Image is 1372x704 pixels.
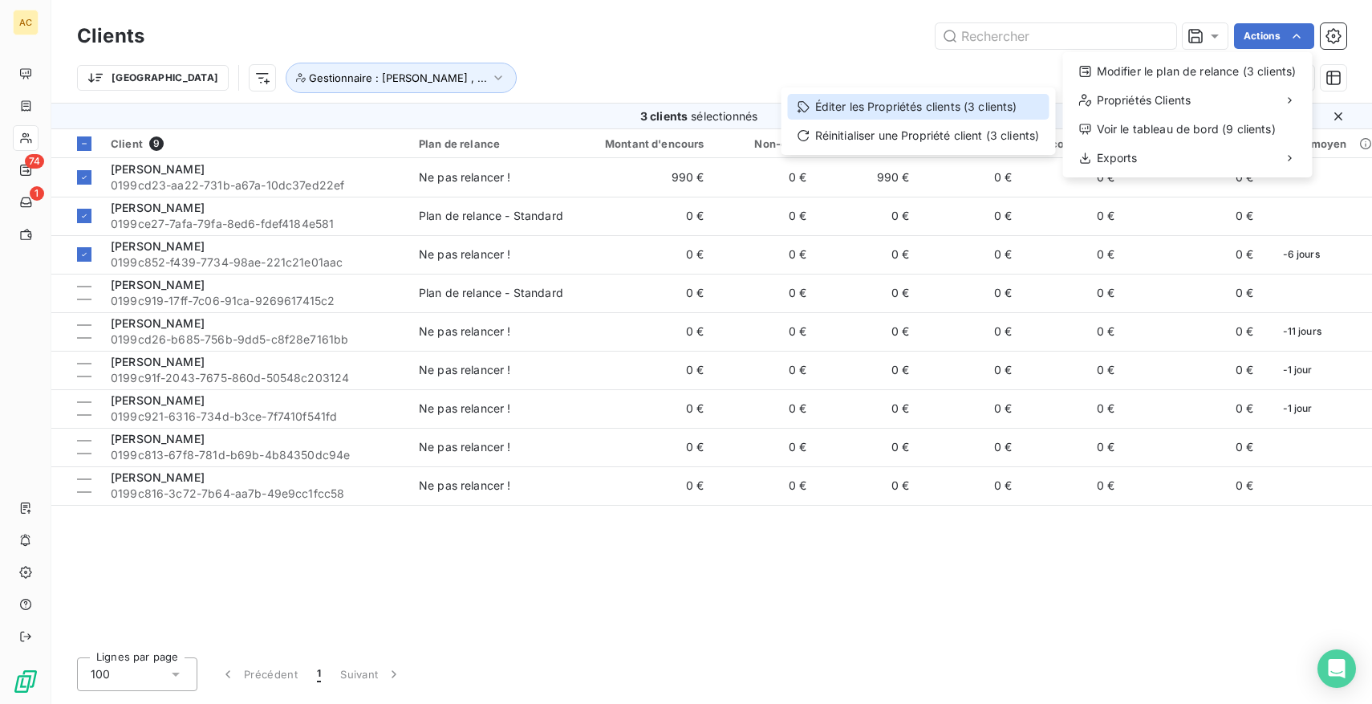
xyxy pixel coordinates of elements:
div: Voir le tableau de bord (9 clients) [1070,116,1306,142]
div: Actions [1063,52,1313,177]
div: Réinitialiser une Propriété client (3 clients) [788,123,1049,149]
span: Exports [1097,150,1138,166]
div: Modifier le plan de relance (3 clients) [1070,59,1306,84]
span: Propriétés Clients [1097,92,1191,108]
div: Éditer les Propriétés clients (3 clients) [788,94,1049,120]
